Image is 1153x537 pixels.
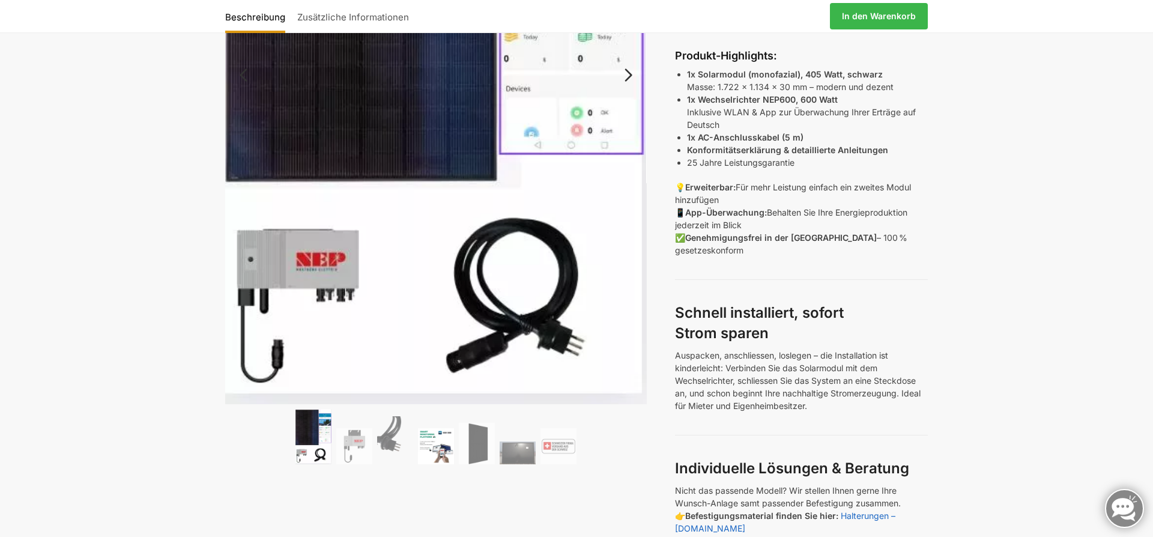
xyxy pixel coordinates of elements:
[540,428,576,464] img: Balkonkraftwerk 405/600 Watt erweiterbar – Bild 7
[675,484,928,535] p: Nicht das passende Modell? Wir stellen Ihnen gerne Ihre Wunsch-Anlage samt passender Befestigung ...
[685,232,877,243] strong: Genehmigungsfrei in der [GEOGRAPHIC_DATA]
[687,94,838,105] strong: 1x Wechselrichter NEP600, 600 Watt
[459,423,495,464] img: TommaTech Vorderseite
[291,2,415,31] a: Zusätzliche Informationen
[687,68,928,93] p: Masse: 1.722 x 1.134 x 30 mm – modern und dezent
[500,441,536,464] img: Balkonkraftwerk 405/600 Watt erweiterbar – Bild 6
[295,409,331,464] img: Steckerfertig Plug & Play mit 410 Watt
[225,2,291,31] a: Beschreibung
[687,69,883,79] strong: 1x Solarmodul (monofazial), 405 Watt, schwarz
[687,93,928,131] p: Inklusive WLAN & App zur Überwachung Ihrer Erträge auf Deutsch
[336,428,372,464] img: Nep 600
[675,181,928,256] p: 💡 Für mehr Leistung einfach ein zweites Modul hinzufügen 📱 Behalten Sie Ihre Energieproduktion je...
[675,349,928,412] p: Auspacken, anschliessen, loslegen – die Installation ist kinderleicht: Verbinden Sie das Solarmod...
[418,428,454,464] img: Balkonkraftwerk 405/600 Watt erweiterbar – Bild 4
[687,132,803,142] strong: 1x AC-Anschlusskabel (5 m)
[687,145,888,155] strong: Konformitätserklärung & detaillierte Anleitungen
[685,207,767,217] strong: App-Überwachung:
[675,49,777,62] strong: Produkt-Highlights:
[687,156,928,169] li: 25 Jahre Leistungsgarantie
[675,304,844,342] strong: Schnell installiert, sofort Strom sparen
[377,416,413,464] img: Anschlusskabel-3meter_schweizer-stecker
[685,182,736,192] strong: Erweiterbar:
[685,511,838,521] strong: Befestigungsmaterial finden Sie hier:
[675,460,909,477] strong: Individuelle Lösungen & Beratung
[830,3,928,29] a: In den Warenkorb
